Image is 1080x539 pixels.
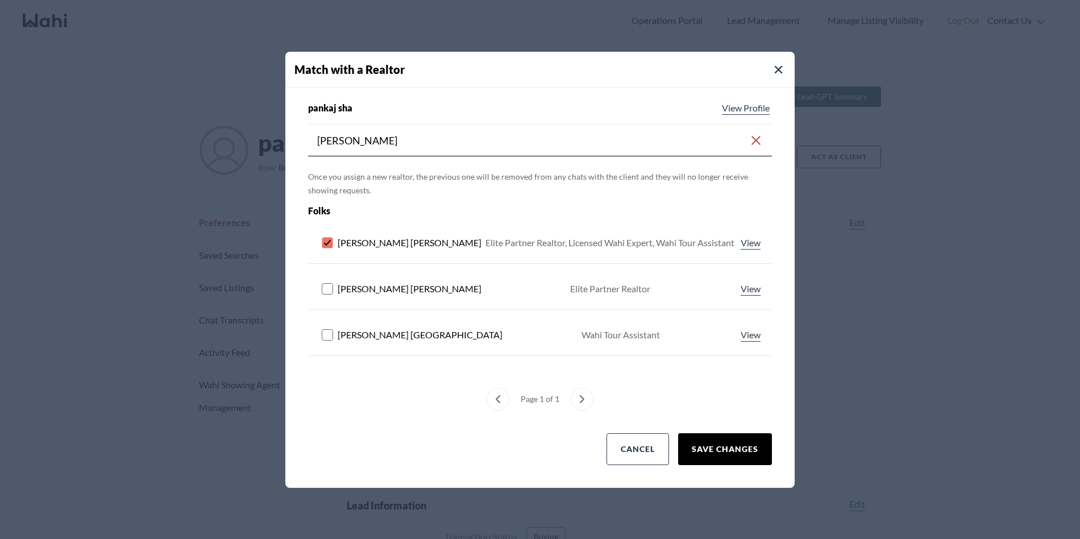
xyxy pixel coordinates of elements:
[720,101,772,115] a: View profile
[485,236,734,250] div: Elite Partner Realtor, Licensed Wahi Expert, Wahi Tour Assistant
[607,433,669,465] button: Cancel
[338,328,502,342] span: [PERSON_NAME] [GEOGRAPHIC_DATA]
[308,101,352,115] span: pankaj sha
[570,282,650,296] div: Elite Partner Realtor
[516,388,564,411] div: Page 1 of 1
[581,328,660,342] div: Wahi Tour Assistant
[738,328,763,342] a: View profile
[308,388,772,411] nav: Match with an agent menu pagination
[571,388,593,411] button: next page
[338,282,481,296] span: [PERSON_NAME] [PERSON_NAME]
[749,130,763,151] button: Clear search
[308,204,679,218] div: Folks
[772,63,786,77] button: Close Modal
[738,236,763,250] a: View profile
[338,236,481,250] span: [PERSON_NAME] [PERSON_NAME]
[678,433,772,465] button: Save Changes
[487,388,509,411] button: previous page
[738,282,763,296] a: View profile
[294,61,795,78] h4: Match with a Realtor
[317,130,749,151] input: Search input
[308,170,772,197] p: Once you assign a new realtor, the previous one will be removed from any chats with the client an...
